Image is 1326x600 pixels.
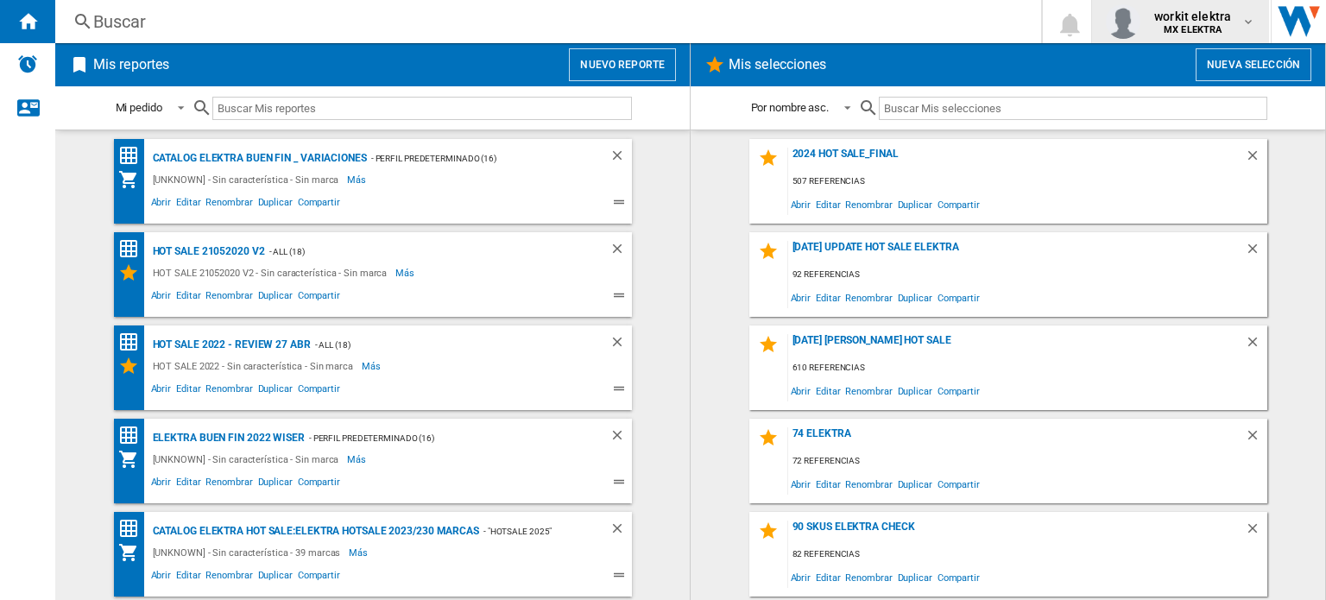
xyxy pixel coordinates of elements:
input: Buscar Mis selecciones [879,97,1266,120]
div: HOT SALE 2022 - Sin característica - Sin marca [148,356,362,376]
span: Más [347,169,369,190]
div: [UNKNOWN] - Sin característica - 39 marcas [148,542,350,563]
div: - "HOTSALE 2025" (14) [479,521,575,542]
div: Mi colección [118,449,148,470]
div: [DATE] [PERSON_NAME] HOT SALE [788,334,1245,357]
input: Buscar Mis reportes [212,97,632,120]
button: Nueva selección [1196,48,1311,81]
div: HOT SALE 2022 - review 27 abr [148,334,311,356]
span: Editar [813,286,843,309]
span: Editar [174,474,203,495]
span: Abrir [148,474,174,495]
span: Editar [174,287,203,308]
div: 610 referencias [788,357,1267,379]
div: Borrar [609,241,632,262]
div: Borrar [609,427,632,449]
span: Renombrar [843,286,894,309]
div: [UNKNOWN] - Sin característica - Sin marca [148,449,348,470]
span: Compartir [935,379,982,402]
span: Renombrar [843,472,894,496]
div: HOT SALE 21052020 V2 [148,241,265,262]
div: Borrar [609,521,632,542]
span: Renombrar [843,565,894,589]
span: Editar [174,194,203,215]
span: Duplicar [895,472,935,496]
span: Abrir [788,565,814,589]
span: Abrir [788,286,814,309]
span: Más [395,262,417,283]
span: Duplicar [256,287,295,308]
span: Compartir [295,567,343,588]
span: Más [349,542,370,563]
div: Buscar [93,9,996,34]
span: workit elektra [1154,8,1231,25]
div: HOT SALE 21052020 V2 - Sin característica - Sin marca [148,262,396,283]
span: Compartir [295,287,343,308]
span: Más [362,356,383,376]
div: ELEKTRA BUEN FIN 2022 WISER [148,427,305,449]
span: Abrir [148,194,174,215]
div: Borrar [1245,148,1267,171]
div: Borrar [609,334,632,356]
span: Editar [174,381,203,401]
span: Editar [813,193,843,216]
span: Duplicar [256,474,295,495]
div: Borrar [1245,334,1267,357]
div: Matriz de precios [118,332,148,353]
span: Compartir [935,472,982,496]
div: - Perfil predeterminado (16) [367,148,575,169]
span: Duplicar [895,565,935,589]
div: [DATE] UPDATE HOT SALE ELEKTRA [788,241,1245,264]
div: Matriz de precios [118,145,148,167]
div: Por nombre asc. [751,101,830,114]
h2: Mis selecciones [725,48,830,81]
div: 82 referencias [788,544,1267,565]
button: Nuevo reporte [569,48,676,81]
span: Duplicar [895,286,935,309]
div: Matriz de precios [118,238,148,260]
span: Editar [813,472,843,496]
div: Mis Selecciones [118,356,148,376]
div: Borrar [1245,427,1267,451]
span: Abrir [148,567,174,588]
span: Compartir [295,194,343,215]
span: Duplicar [256,381,295,401]
div: 90 skus elektra check [788,521,1245,544]
div: [UNKNOWN] - Sin característica - Sin marca [148,169,348,190]
span: Abrir [788,472,814,496]
div: Matriz de precios [118,425,148,446]
span: Compartir [935,565,982,589]
span: Compartir [935,286,982,309]
span: Renombrar [203,474,255,495]
span: Renombrar [843,379,894,402]
span: Editar [813,565,843,589]
span: Renombrar [843,193,894,216]
div: 72 referencias [788,451,1267,472]
span: Abrir [148,287,174,308]
div: - ALL (18) [265,241,575,262]
div: Mis Selecciones [118,262,148,283]
div: Mi colección [118,542,148,563]
span: Abrir [788,193,814,216]
span: Compartir [935,193,982,216]
div: - Perfil predeterminado (16) [305,427,575,449]
span: Duplicar [256,194,295,215]
div: Matriz de precios [118,518,148,540]
span: Renombrar [203,194,255,215]
div: CATALOG ELEKTRA BUEN FIN _ VARIACIONES [148,148,367,169]
div: CATALOG ELEKTRA HOT SALE:Elektra hotsale 2023/230 marcas [148,521,479,542]
b: MX ELEKTRA [1164,24,1222,35]
span: Duplicar [256,567,295,588]
span: Renombrar [203,287,255,308]
div: 2024 HOT SALE_FINAL [788,148,1245,171]
span: Más [347,449,369,470]
img: profile.jpg [1106,4,1140,39]
span: Duplicar [895,193,935,216]
div: 74 elektra [788,427,1245,451]
span: Editar [813,379,843,402]
span: Compartir [295,474,343,495]
img: alerts-logo.svg [17,54,38,74]
span: Abrir [788,379,814,402]
span: Renombrar [203,567,255,588]
div: Borrar [609,148,632,169]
